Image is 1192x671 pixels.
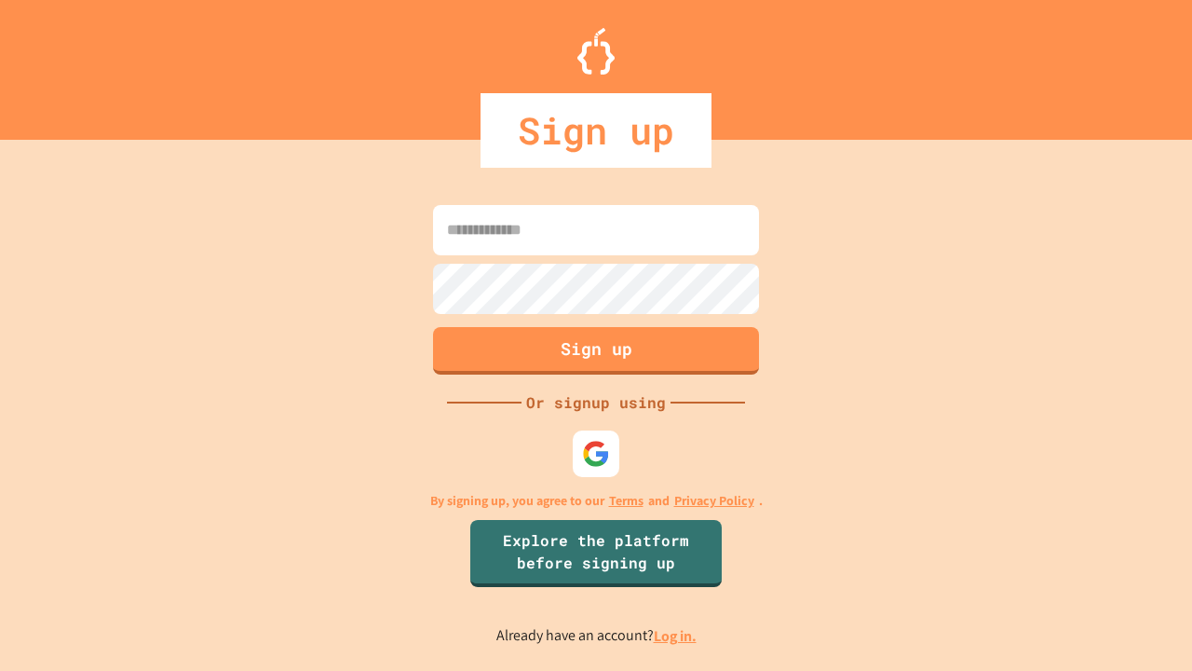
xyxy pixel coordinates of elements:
[582,440,610,468] img: google-icon.svg
[609,491,643,511] a: Terms
[521,391,670,414] div: Or signup using
[470,520,722,587] a: Explore the platform before signing up
[433,327,759,375] button: Sign up
[496,624,697,648] p: Already have an account?
[481,93,711,168] div: Sign up
[654,626,697,646] a: Log in.
[430,491,763,511] p: By signing up, you agree to our and .
[577,28,615,75] img: Logo.svg
[674,491,754,511] a: Privacy Policy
